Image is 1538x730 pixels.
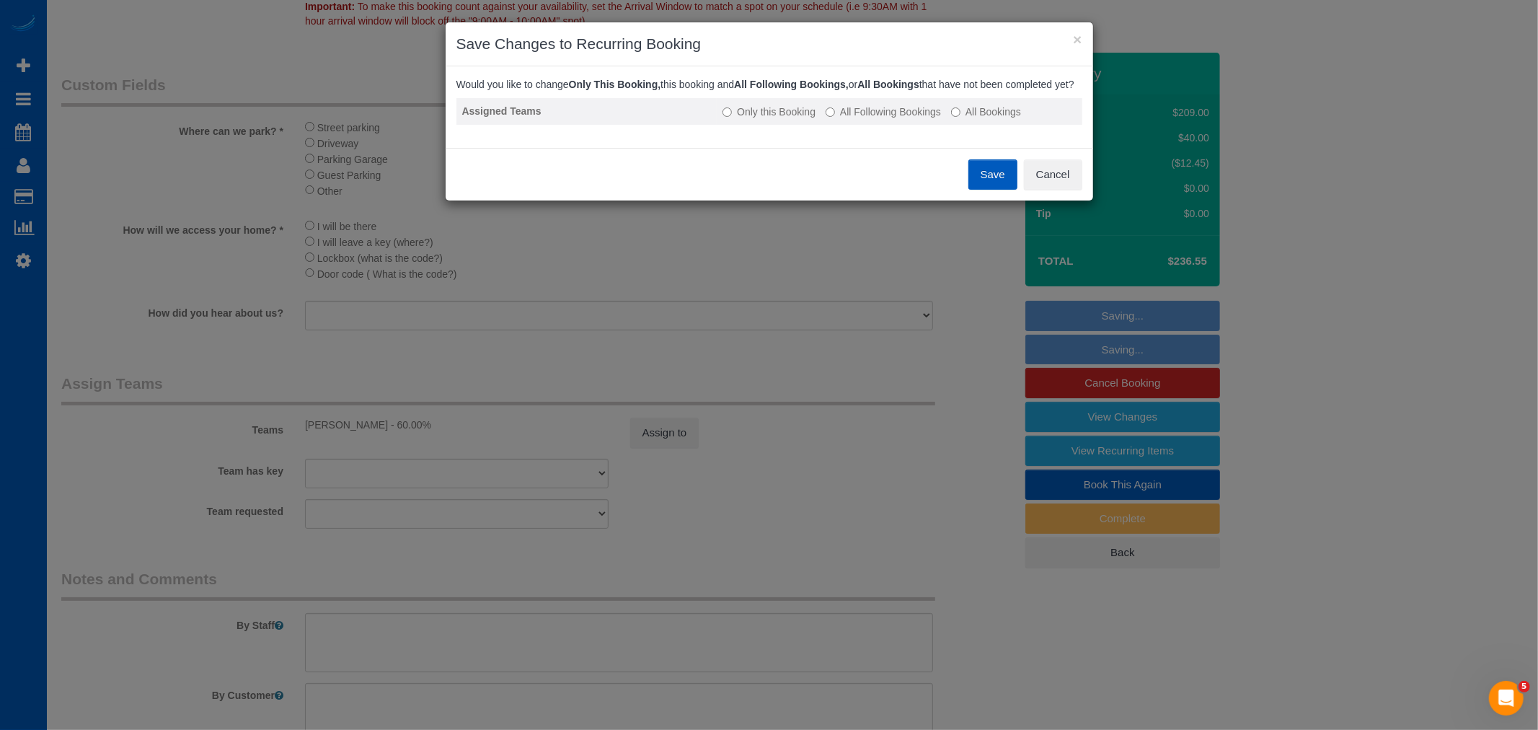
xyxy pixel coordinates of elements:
[456,77,1082,92] p: Would you like to change this booking and or that have not been completed yet?
[734,79,849,90] b: All Following Bookings,
[569,79,661,90] b: Only This Booking,
[456,33,1082,55] h3: Save Changes to Recurring Booking
[722,105,816,119] label: All other bookings in the series will remain the same.
[826,105,941,119] label: This and all the bookings after it will be changed.
[826,107,835,117] input: All Following Bookings
[951,105,1021,119] label: All bookings that have not been completed yet will be changed.
[968,159,1017,190] button: Save
[462,105,542,117] strong: Assigned Teams
[722,107,732,117] input: Only this Booking
[857,79,919,90] b: All Bookings
[1073,32,1082,47] button: ×
[951,107,960,117] input: All Bookings
[1489,681,1524,716] iframe: Intercom live chat
[1519,681,1530,692] span: 5
[1024,159,1082,190] button: Cancel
